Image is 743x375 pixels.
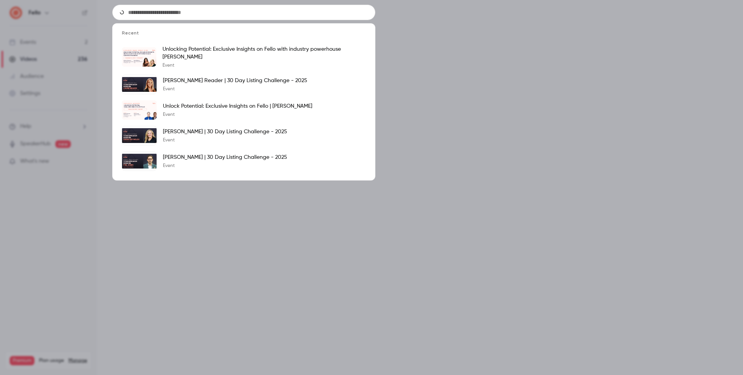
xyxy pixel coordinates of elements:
p: Unlocking Potential: Exclusive Insights on Fello with industry powerhouse [PERSON_NAME] [163,45,366,61]
li: Recent [113,30,375,42]
p: [PERSON_NAME] Reader | 30 Day Listing Challenge - 2025 [163,77,307,84]
p: Event [163,62,366,69]
p: [PERSON_NAME] | 30 Day Listing Challenge - 2025 [163,153,287,161]
img: Sarah Reynolds | 30 Day Listing Challenge - 2025 [122,126,157,145]
p: [PERSON_NAME] | 30 Day Listing Challenge - 2025 [163,128,287,136]
p: Event [163,86,307,92]
p: Event [163,112,312,118]
p: Event [163,163,287,169]
img: Unlocking Potential: Exclusive Insights on Fello with industry powerhouse Veronica Figueroa [122,47,156,67]
img: Phil Jones | 30 Day Listing Challenge - 2025 [122,151,157,171]
p: Unlock Potential: Exclusive Insights on Fello | [PERSON_NAME] [163,102,312,110]
img: Laurie Reader | 30 Day Listing Challenge - 2025 [122,75,157,94]
p: Event [163,137,287,143]
img: Unlock Potential: Exclusive Insights on Fello | Andrew Duncan [122,100,157,120]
